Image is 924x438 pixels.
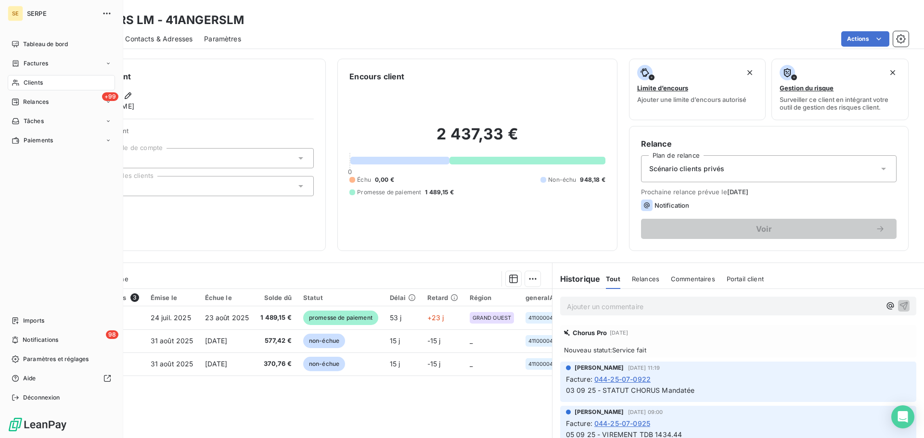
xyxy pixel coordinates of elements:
[473,315,512,321] span: GRAND OUEST
[390,337,400,345] span: 15 j
[528,338,553,344] span: 41100004
[390,313,402,322] span: 53 j
[575,363,624,372] span: [PERSON_NAME]
[125,34,192,44] span: Contacts & Adresses
[566,418,592,428] span: Facture :
[23,40,68,49] span: Tableau de bord
[606,275,620,283] span: Tout
[649,164,724,174] span: Scénario clients privés
[390,294,416,301] div: Délai
[27,10,96,17] span: SERPE
[8,6,23,21] div: SE
[303,334,345,348] span: non-échue
[260,336,292,346] span: 577,42 €
[23,374,36,383] span: Aide
[526,294,582,301] div: generalAccountId
[303,311,378,325] span: promesse de paiement
[357,175,371,184] span: Échu
[260,359,292,369] span: 370,76 €
[77,127,314,140] span: Propriétés Client
[548,175,576,184] span: Non-échu
[23,336,58,344] span: Notifications
[427,337,441,345] span: -15 j
[427,360,441,368] span: -15 j
[641,138,897,150] h6: Relance
[780,84,834,92] span: Gestion du risque
[390,360,400,368] span: 15 j
[204,34,241,44] span: Paramètres
[260,294,292,301] div: Solde dû
[629,59,766,120] button: Limite d’encoursAjouter une limite d’encours autorisé
[566,374,592,384] span: Facture :
[580,175,605,184] span: 948,18 €
[205,313,249,322] span: 23 août 2025
[151,313,191,322] span: 24 juil. 2025
[24,78,43,87] span: Clients
[594,418,650,428] span: 044-25-07-0925
[85,12,244,29] h3: ANGERS LM - 41ANGERSLM
[349,71,404,82] h6: Encours client
[841,31,889,47] button: Actions
[727,188,749,196] span: [DATE]
[348,168,352,175] span: 0
[637,84,688,92] span: Limite d’encours
[357,188,421,197] span: Promesse de paiement
[24,117,44,125] span: Tâches
[552,273,601,285] h6: Historique
[610,330,628,336] span: [DATE]
[427,313,444,322] span: +23 j
[780,96,900,111] span: Surveiller ce client en intégrant votre outil de gestion des risques client.
[641,188,897,196] span: Prochaine relance prévue le
[205,360,228,368] span: [DATE]
[151,337,193,345] span: 31 août 2025
[632,275,659,283] span: Relances
[425,188,454,197] span: 1 489,15 €
[151,360,193,368] span: 31 août 2025
[58,71,314,82] h6: Informations client
[23,316,44,325] span: Imports
[470,337,473,345] span: _
[303,357,345,371] span: non-échue
[106,330,118,339] span: 98
[23,98,49,106] span: Relances
[727,275,764,283] span: Portail client
[8,417,67,432] img: Logo LeanPay
[594,374,651,384] span: 044-25-07-0922
[23,393,60,402] span: Déconnexion
[566,386,695,394] span: 03 09 25 - STATUT CHORUS Mandatée
[205,294,249,301] div: Échue le
[564,346,912,354] span: Nouveau statut : Service fait
[637,96,746,103] span: Ajouter une limite d’encours autorisé
[653,225,875,233] span: Voir
[470,360,473,368] span: _
[891,405,914,428] div: Open Intercom Messenger
[470,294,514,301] div: Région
[130,293,139,302] span: 3
[102,92,118,101] span: +99
[573,329,607,337] span: Chorus Pro
[205,337,228,345] span: [DATE]
[8,371,115,386] a: Aide
[24,136,53,145] span: Paiements
[303,294,378,301] div: Statut
[628,365,660,371] span: [DATE] 11:19
[575,408,624,416] span: [PERSON_NAME]
[528,315,553,321] span: 41100004
[528,361,553,367] span: 41100004
[23,355,89,363] span: Paramètres et réglages
[375,175,394,184] span: 0,00 €
[427,294,458,301] div: Retard
[24,59,48,68] span: Factures
[349,125,605,153] h2: 2 437,33 €
[654,201,690,209] span: Notification
[151,294,193,301] div: Émise le
[671,275,715,283] span: Commentaires
[260,313,292,323] span: 1 489,15 €
[628,409,663,415] span: [DATE] 09:00
[641,219,897,239] button: Voir
[771,59,909,120] button: Gestion du risqueSurveiller ce client en intégrant votre outil de gestion des risques client.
